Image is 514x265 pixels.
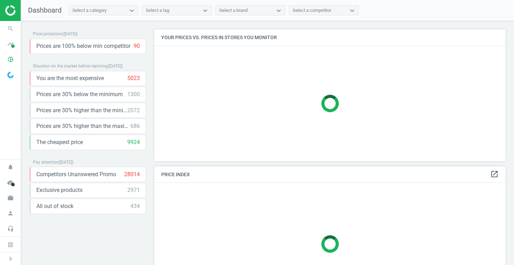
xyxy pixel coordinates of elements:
[293,7,331,14] div: Select a competitor
[36,107,127,114] span: Prices are 30% higher than the minimum
[36,42,130,50] span: Prices are 100% below min competitor
[36,91,123,98] span: Prices are 30% below the minimum
[58,160,73,165] span: ( [DATE] )
[127,91,140,98] div: 1300
[72,7,107,14] div: Select a category
[490,170,499,178] i: open_in_new
[490,170,499,179] a: open_in_new
[4,22,17,35] i: search
[154,166,506,183] h4: Price Index
[36,138,83,146] span: The cheapest price
[124,171,140,178] div: 28014
[127,107,140,114] div: 2072
[6,255,15,263] i: chevron_right
[127,74,140,82] div: 5023
[130,122,140,130] div: 686
[36,171,116,178] span: Competitors Unanswered Promo
[4,207,17,220] i: person
[36,202,73,210] span: All out of stock
[4,191,17,205] i: work
[4,222,17,235] i: headset_mic
[7,72,14,78] img: wGWNvw8QSZomAAAAABJRU5ErkJggg==
[4,176,17,189] i: cloud_done
[36,186,83,194] span: Exclusive products
[127,186,140,194] div: 2971
[36,74,104,82] span: You are the most expensive
[4,37,17,51] i: timeline
[219,7,248,14] div: Select a brand
[5,5,55,16] img: ajHJNr6hYgQAAAAASUVORK5CYII=
[4,160,17,174] i: notifications
[154,29,506,46] h4: Your prices vs. prices in stores you monitor
[146,7,169,14] div: Select a tag
[33,31,63,36] span: Price protection
[130,202,140,210] div: 434
[33,160,58,165] span: Pay attention
[127,138,140,146] div: 9924
[134,42,140,50] div: 90
[108,64,123,69] span: ( [DATE] )
[2,254,19,263] button: chevron_right
[4,53,17,66] i: pie_chart_outlined
[63,31,78,36] span: ( [DATE] )
[28,6,62,14] span: Dashboard
[36,122,130,130] span: Prices are 30% higher than the maximal
[33,64,108,69] span: Situation on the market before repricing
